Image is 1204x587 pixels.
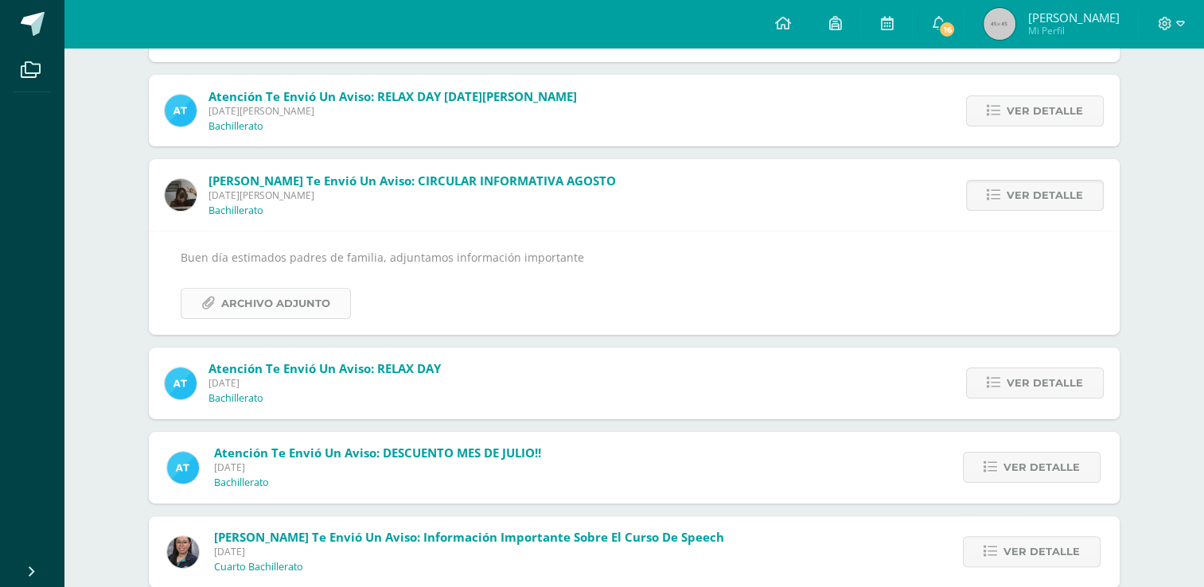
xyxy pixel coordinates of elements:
span: Atención te envió un aviso: DESCUENTO MES DE JULIO!! [214,445,541,461]
p: Bachillerato [208,392,263,405]
p: Bachillerato [214,476,269,489]
span: Ver detalle [1007,368,1083,398]
img: 9fc725f787f6a993fc92a288b7a8b70c.png [167,452,199,484]
span: Atención te envió un aviso: RELAX DAY [DATE][PERSON_NAME] [208,88,577,104]
span: [DATE] [214,461,541,474]
img: 45x45 [984,8,1015,40]
span: Ver detalle [1007,181,1083,210]
span: Archivo Adjunto [221,289,330,318]
span: [DATE] [208,376,441,390]
a: Archivo Adjunto [181,288,351,319]
img: 6fb385528ffb729c9b944b13f11ee051.png [167,536,199,568]
span: [DATE] [214,545,724,558]
span: Mi Perfil [1027,24,1119,37]
div: Buen día estimados padres de familia, adjuntamos información importante [181,247,1088,318]
span: Ver detalle [1003,453,1080,482]
img: 9fc725f787f6a993fc92a288b7a8b70c.png [165,95,197,126]
span: Ver detalle [1003,537,1080,566]
span: [PERSON_NAME] te envió un aviso: Información Importante sobre el curso de Speech [214,529,724,545]
img: 9fc725f787f6a993fc92a288b7a8b70c.png [165,367,197,399]
p: Cuarto Bachillerato [214,561,303,573]
span: [DATE][PERSON_NAME] [208,104,577,118]
span: [DATE][PERSON_NAME] [208,189,616,202]
span: [PERSON_NAME] [1027,10,1119,25]
span: 16 [938,21,956,38]
p: Bachillerato [208,204,263,217]
p: Bachillerato [208,120,263,133]
span: [PERSON_NAME] te envió un aviso: CIRCULAR INFORMATIVA AGOSTO [208,173,616,189]
img: 225096a26acfc1687bffe5cda17b4a42.png [165,179,197,211]
span: Ver detalle [1007,96,1083,126]
span: Atención te envió un aviso: RELAX DAY [208,360,441,376]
